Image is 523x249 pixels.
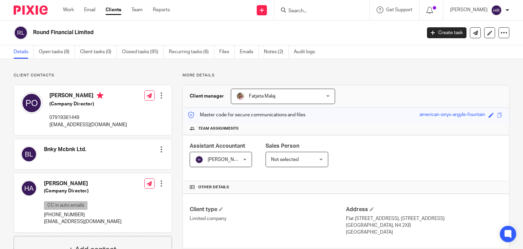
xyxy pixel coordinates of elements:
a: Files [219,45,235,59]
p: Flat [STREET_ADDRESS], [STREET_ADDRESS] [346,215,502,222]
p: Master code for secure communications and files [188,112,305,118]
p: [GEOGRAPHIC_DATA] [346,229,502,236]
p: Client contacts [14,73,172,78]
span: [PERSON_NAME] [208,157,245,162]
p: [GEOGRAPHIC_DATA], N4 2XB [346,222,502,229]
span: Sales Person [266,143,299,149]
p: [EMAIL_ADDRESS][DOMAIN_NAME] [49,121,127,128]
p: 07919361449 [49,114,127,121]
h5: (Company Director) [49,101,127,107]
p: More details [183,73,509,78]
p: [PERSON_NAME] [450,6,488,13]
a: Details [14,45,34,59]
h4: [PERSON_NAME] [44,180,122,187]
img: MicrosoftTeams-image%20(5).png [236,92,244,100]
a: Email [84,6,95,13]
p: [EMAIL_ADDRESS][DOMAIN_NAME] [44,218,122,225]
h4: Client type [190,206,346,213]
img: svg%3E [21,146,37,162]
a: Notes (2) [264,45,289,59]
h5: (Company Director) [44,188,122,194]
p: Limited company [190,215,346,222]
span: Not selected [271,157,299,162]
img: Pixie [14,5,48,15]
a: Recurring tasks (6) [169,45,214,59]
img: svg%3E [21,180,37,196]
p: CC in auto emails [44,201,88,210]
a: Clients [106,6,121,13]
input: Search [288,8,349,14]
h2: Round Financial Limited [33,29,340,36]
a: Work [63,6,74,13]
h4: Address [346,206,502,213]
span: Other details [198,185,229,190]
a: Reports [153,6,170,13]
h3: Client manager [190,93,224,100]
p: [PHONE_NUMBER] [44,211,122,218]
span: Fatjeta Malaj [249,94,275,99]
h4: [PERSON_NAME] [49,92,127,101]
a: Closed tasks (95) [122,45,164,59]
a: Open tasks (8) [39,45,75,59]
a: Audit logs [294,45,320,59]
img: svg%3E [491,5,502,16]
div: american-onyx-argyle-fountain [419,111,485,119]
i: Primary [97,92,104,99]
img: svg%3E [195,156,203,164]
h4: Bnky Mcbnk Ltd. [44,146,86,153]
a: Client tasks (0) [80,45,117,59]
a: Emails [240,45,259,59]
img: svg%3E [21,92,43,114]
a: Create task [427,27,466,38]
span: Team assignments [198,126,239,131]
img: svg%3E [14,26,28,40]
span: Assistant Accountant [190,143,245,149]
span: Get Support [386,8,412,12]
a: Team [131,6,143,13]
